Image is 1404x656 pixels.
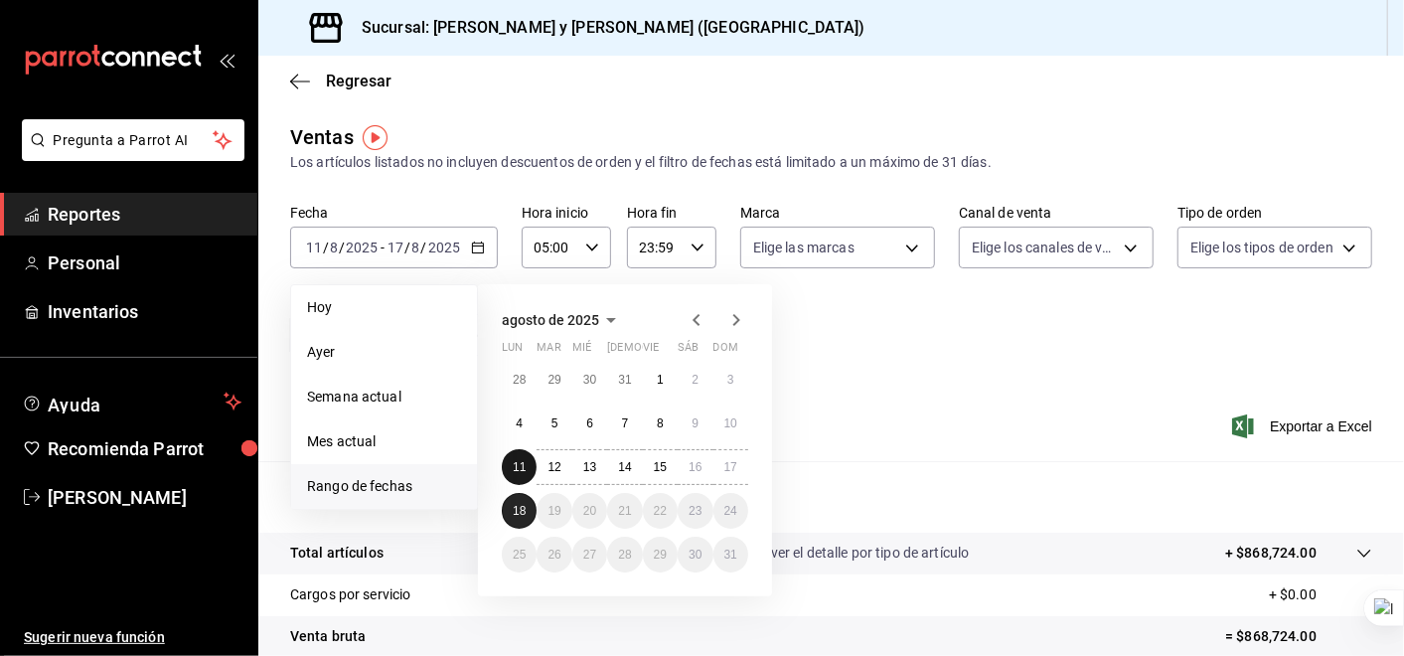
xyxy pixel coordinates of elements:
button: 23 de agosto de 2025 [678,493,712,529]
abbr: 16 de agosto de 2025 [689,460,702,474]
span: Regresar [326,72,391,90]
input: -- [387,240,404,255]
abbr: 22 de agosto de 2025 [654,504,667,518]
abbr: 19 de agosto de 2025 [547,504,560,518]
abbr: 31 de agosto de 2025 [724,548,737,562]
span: Hoy [307,297,461,318]
button: 13 de agosto de 2025 [572,449,607,485]
button: 26 de agosto de 2025 [537,537,571,573]
abbr: 24 de agosto de 2025 [724,504,737,518]
button: 29 de agosto de 2025 [643,537,678,573]
h3: Sucursal: [PERSON_NAME] y [PERSON_NAME] ([GEOGRAPHIC_DATA]) [346,16,865,40]
abbr: martes [537,341,560,362]
span: agosto de 2025 [502,312,599,328]
span: / [339,240,345,255]
span: / [404,240,410,255]
span: Pregunta a Parrot AI [54,130,214,151]
p: = $868,724.00 [1225,626,1372,647]
div: Los artículos listados no incluyen descuentos de orden y el filtro de fechas está limitado a un m... [290,152,1372,173]
abbr: 20 de agosto de 2025 [583,504,596,518]
button: Regresar [290,72,391,90]
button: 8 de agosto de 2025 [643,406,678,441]
span: Mes actual [307,431,461,452]
button: 16 de agosto de 2025 [678,449,712,485]
button: 28 de julio de 2025 [502,362,537,398]
button: 14 de agosto de 2025 [607,449,642,485]
abbr: 28 de julio de 2025 [513,373,526,387]
label: Canal de venta [959,207,1154,221]
abbr: 27 de agosto de 2025 [583,548,596,562]
span: Elige las marcas [753,238,855,257]
button: 11 de agosto de 2025 [502,449,537,485]
label: Hora inicio [522,207,611,221]
input: ---- [427,240,461,255]
label: Marca [740,207,935,221]
p: + $0.00 [1269,584,1372,605]
abbr: 28 de agosto de 2025 [618,548,631,562]
abbr: 4 de agosto de 2025 [516,416,523,430]
abbr: 5 de agosto de 2025 [551,416,558,430]
button: 5 de agosto de 2025 [537,406,571,441]
abbr: 11 de agosto de 2025 [513,460,526,474]
span: / [421,240,427,255]
abbr: miércoles [572,341,591,362]
abbr: 2 de agosto de 2025 [692,373,699,387]
button: 18 de agosto de 2025 [502,493,537,529]
button: 22 de agosto de 2025 [643,493,678,529]
abbr: 13 de agosto de 2025 [583,460,596,474]
button: 2 de agosto de 2025 [678,362,712,398]
input: ---- [345,240,379,255]
button: 10 de agosto de 2025 [713,406,748,441]
button: 19 de agosto de 2025 [537,493,571,529]
button: 3 de agosto de 2025 [713,362,748,398]
abbr: 15 de agosto de 2025 [654,460,667,474]
abbr: jueves [607,341,724,362]
button: 30 de agosto de 2025 [678,537,712,573]
span: Sugerir nueva función [24,627,241,648]
img: Tooltip marker [363,125,388,150]
abbr: sábado [678,341,699,362]
button: 29 de julio de 2025 [537,362,571,398]
span: / [323,240,329,255]
abbr: 1 de agosto de 2025 [657,373,664,387]
button: 4 de agosto de 2025 [502,406,537,441]
button: 31 de julio de 2025 [607,362,642,398]
abbr: 25 de agosto de 2025 [513,548,526,562]
p: + $868,724.00 [1225,543,1317,564]
abbr: 12 de agosto de 2025 [547,460,560,474]
button: 28 de agosto de 2025 [607,537,642,573]
abbr: 18 de agosto de 2025 [513,504,526,518]
span: Reportes [48,201,241,228]
input: -- [305,240,323,255]
abbr: 30 de julio de 2025 [583,373,596,387]
abbr: lunes [502,341,523,362]
span: [PERSON_NAME] [48,484,241,511]
abbr: 30 de agosto de 2025 [689,548,702,562]
p: Resumen [290,485,1372,509]
button: 6 de agosto de 2025 [572,406,607,441]
a: Pregunta a Parrot AI [14,144,244,165]
button: Exportar a Excel [1236,414,1372,438]
input: -- [329,240,339,255]
abbr: domingo [713,341,738,362]
div: Ventas [290,122,354,152]
button: 17 de agosto de 2025 [713,449,748,485]
abbr: viernes [643,341,659,362]
button: 21 de agosto de 2025 [607,493,642,529]
button: 24 de agosto de 2025 [713,493,748,529]
abbr: 21 de agosto de 2025 [618,504,631,518]
span: Elige los canales de venta [972,238,1117,257]
span: Personal [48,249,241,276]
button: 30 de julio de 2025 [572,362,607,398]
button: 1 de agosto de 2025 [643,362,678,398]
abbr: 10 de agosto de 2025 [724,416,737,430]
button: 12 de agosto de 2025 [537,449,571,485]
abbr: 23 de agosto de 2025 [689,504,702,518]
input: -- [411,240,421,255]
abbr: 29 de agosto de 2025 [654,548,667,562]
button: 31 de agosto de 2025 [713,537,748,573]
span: Ayuda [48,390,216,413]
abbr: 31 de julio de 2025 [618,373,631,387]
abbr: 26 de agosto de 2025 [547,548,560,562]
